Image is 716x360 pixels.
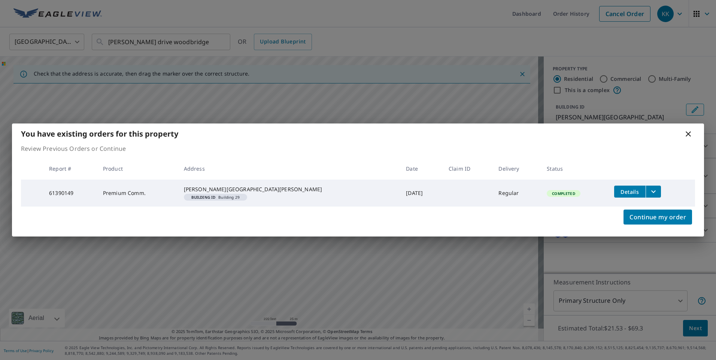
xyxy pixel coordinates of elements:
[187,195,244,199] span: Building 29
[492,180,541,207] td: Regular
[178,158,400,180] th: Address
[624,210,692,225] button: Continue my order
[629,212,686,222] span: Continue my order
[492,158,541,180] th: Delivery
[191,195,216,199] em: Building ID
[184,186,394,193] div: [PERSON_NAME][GEOGRAPHIC_DATA][PERSON_NAME]
[43,180,97,207] td: 61390149
[97,158,178,180] th: Product
[443,158,492,180] th: Claim ID
[614,186,646,198] button: detailsBtn-61390149
[43,158,97,180] th: Report #
[21,144,695,153] p: Review Previous Orders or Continue
[541,158,608,180] th: Status
[646,186,661,198] button: filesDropdownBtn-61390149
[21,129,178,139] b: You have existing orders for this property
[547,191,579,196] span: Completed
[400,158,443,180] th: Date
[97,180,178,207] td: Premium Comm.
[619,188,641,195] span: Details
[400,180,443,207] td: [DATE]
